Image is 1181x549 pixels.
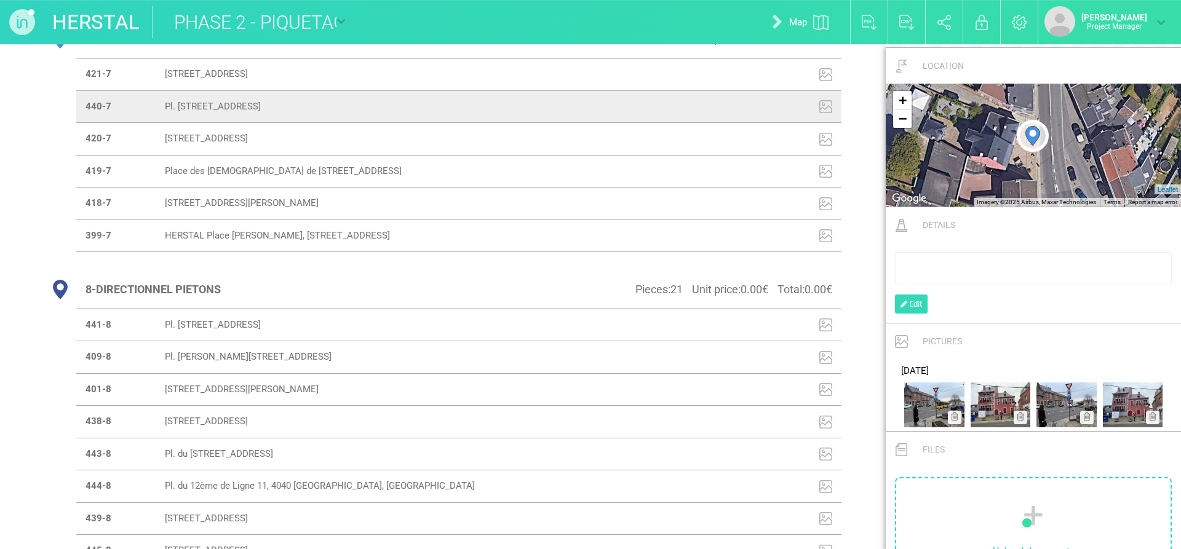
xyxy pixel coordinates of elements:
[85,230,111,241] strong: 399-7
[85,480,111,491] strong: 444-8
[976,15,988,30] img: locked.svg
[156,219,778,252] td: HERSTAL Place [PERSON_NAME], [STREET_ADDRESS]
[819,318,832,331] img: IMP_ICON_integration.svg
[1044,6,1166,37] a: [PERSON_NAME]Project Manager
[85,165,111,176] strong: 419-7
[895,335,908,348] img: IMP_ICON_integration.svg
[156,470,790,503] td: Pl. du 12ème de Ligne 11, 4040 [GEOGRAPHIC_DATA], [GEOGRAPHIC_DATA]
[904,382,964,427] img: IMG_9871.JPG
[156,90,778,123] td: Pl. [STREET_ADDRESS]
[85,283,221,296] strong: 8 - DIRECTIONNEL PIETONS
[893,109,912,128] a: Zoom out
[156,309,790,341] td: Pl. [STREET_ADDRESS]
[85,351,111,362] strong: 409-8
[1103,382,1163,427] img: IMG_9873.JPG
[923,444,945,454] span: Files
[85,68,111,79] strong: 421-7
[85,513,111,524] strong: 439-8
[1081,22,1147,31] p: Project Manager
[923,220,955,230] span: Details
[85,133,111,144] strong: 420-7
[819,480,832,493] img: IMP_ICON_integration.svg
[895,252,1172,285] div: rdw-wrapper
[85,101,111,112] strong: 440-7
[156,438,790,470] td: Pl. du [STREET_ADDRESS]
[813,15,829,30] img: plan.svg
[819,512,832,525] img: IMP_ICON_integration.svg
[692,282,768,298] span: Unit price : 0.00 €
[937,15,952,30] img: share.svg
[1158,186,1178,193] a: Leaflet
[895,294,928,314] a: Edit
[819,351,832,364] img: IMP_ICON_integration.svg
[819,416,832,429] img: IMP_ICON_integration.svg
[85,448,111,459] strong: 443-8
[156,373,790,406] td: [STREET_ADDRESS][PERSON_NAME]
[635,282,683,298] span: Pieces : 21
[901,366,1166,376] h5: [DATE]
[819,165,832,178] img: IMP_ICON_integration.svg
[156,341,790,374] td: Pl. [PERSON_NAME][STREET_ADDRESS]
[52,6,140,38] a: HERSTAL
[896,219,907,232] img: IMP_ICON_intervention.svg
[923,61,964,71] span: Location
[893,91,912,109] a: Zoom in
[156,406,790,438] td: [STREET_ADDRESS]
[156,155,778,188] td: Place des [DEMOGRAPHIC_DATA] de [STREET_ADDRESS]
[156,58,778,90] td: [STREET_ADDRESS]
[899,262,1168,275] div: rdw-editor
[899,15,915,30] img: export_csv.svg
[1044,6,1075,37] img: default_avatar.png
[757,2,844,42] a: Map
[862,15,877,30] img: export_pdf.svg
[819,100,832,113] img: IMP_ICON_integration.svg
[819,133,832,146] img: IMP_ICON_integration.svg
[1081,12,1147,22] strong: [PERSON_NAME]
[1012,15,1027,30] img: settings.svg
[156,123,778,156] td: [STREET_ADDRESS]
[896,443,907,456] img: IMP_ICON_documents.svg
[156,502,790,535] td: [STREET_ADDRESS]
[819,229,832,242] img: IMP_ICON_integration.svg
[819,68,832,81] img: IMP_ICON_integration.svg
[777,282,832,298] span: Total : 0.00 €
[85,416,111,427] strong: 438-8
[156,188,778,220] td: [STREET_ADDRESS][PERSON_NAME]
[1036,382,1097,427] img: IMG_9870.JPG
[85,319,111,330] strong: 441-8
[971,382,1031,427] img: IMG_9872.JPG
[819,197,832,210] img: IMP_ICON_integration.svg
[923,336,962,346] span: Pictures
[85,197,111,208] strong: 418-7
[85,384,111,395] strong: 401-8
[819,448,832,460] img: IMP_ICON_integration.svg
[819,383,832,396] img: IMP_ICON_integration.svg
[896,60,907,73] img: IMP_ICON_emplacement.svg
